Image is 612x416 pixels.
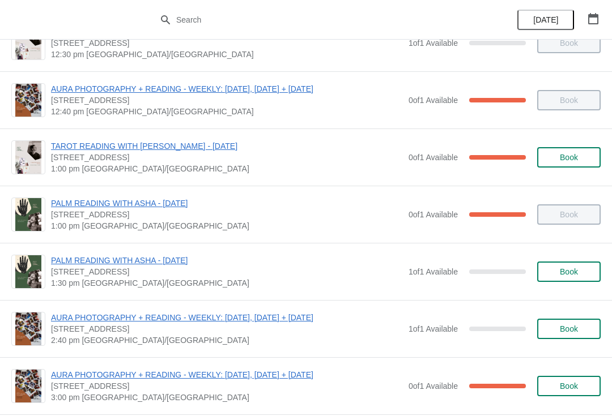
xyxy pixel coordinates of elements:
span: 12:40 pm [GEOGRAPHIC_DATA]/[GEOGRAPHIC_DATA] [51,106,403,117]
button: Book [537,376,601,396]
span: PALM READING WITH ASHA - [DATE] [51,255,403,266]
span: Book [560,324,578,333]
span: [STREET_ADDRESS] [51,152,403,163]
span: 12:30 pm [GEOGRAPHIC_DATA]/[GEOGRAPHIC_DATA] [51,49,403,60]
span: 1:00 pm [GEOGRAPHIC_DATA]/[GEOGRAPHIC_DATA] [51,163,403,174]
span: [DATE] [533,15,558,24]
img: PALM READING WITH ASHA - 24TH AUGUST | 74 Broadway Market, London, UK | 1:30 pm Europe/London [15,255,41,288]
span: 1:30 pm [GEOGRAPHIC_DATA]/[GEOGRAPHIC_DATA] [51,277,403,289]
span: Book [560,381,578,391]
span: Book [560,153,578,162]
span: 2:40 pm [GEOGRAPHIC_DATA]/[GEOGRAPHIC_DATA] [51,334,403,346]
img: AURA PHOTOGRAPHY + READING - WEEKLY: FRIDAY, SATURDAY + SUNDAY | 74 Broadway Market, London, UK |... [15,370,41,402]
img: AURA PHOTOGRAPHY + READING - WEEKLY: FRIDAY, SATURDAY + SUNDAY | 74 Broadway Market, London, UK |... [15,312,41,345]
span: 3:00 pm [GEOGRAPHIC_DATA]/[GEOGRAPHIC_DATA] [51,392,403,403]
span: [STREET_ADDRESS] [51,323,403,334]
span: 1 of 1 Available [409,324,458,333]
span: PALM READING WITH ASHA - [DATE] [51,198,403,209]
span: Book [560,267,578,276]
input: Search [176,10,459,30]
span: 0 of 1 Available [409,96,458,105]
img: TAROT READING WITH SARAH - 24TH AUGUST | 74 Broadway Market, London, UK | 1:00 pm Europe/London [15,141,41,174]
button: [DATE] [517,10,574,30]
span: [STREET_ADDRESS] [51,209,403,220]
span: 1 of 1 Available [409,267,458,276]
span: 1:00 pm [GEOGRAPHIC_DATA]/[GEOGRAPHIC_DATA] [51,220,403,231]
span: [STREET_ADDRESS] [51,380,403,392]
button: Book [537,147,601,168]
span: [STREET_ADDRESS] [51,95,403,106]
span: TAROT READING WITH [PERSON_NAME] - [DATE] [51,140,403,152]
img: AURA PHOTOGRAPHY + READING - WEEKLY: FRIDAY, SATURDAY + SUNDAY | 74 Broadway Market, London, UK |... [15,84,41,117]
img: PALM READING WITH ASHA - 24TH AUGUST | 74 Broadway Market, London, UK | 1:00 pm Europe/London [15,198,41,231]
span: AURA PHOTOGRAPHY + READING - WEEKLY: [DATE], [DATE] + [DATE] [51,83,403,95]
span: AURA PHOTOGRAPHY + READING - WEEKLY: [DATE], [DATE] + [DATE] [51,312,403,323]
span: 0 of 1 Available [409,153,458,162]
span: 1 of 1 Available [409,38,458,48]
img: TAROT TASTERS WITH SARAH - 24TH AUGUST | 74 Broadway Market, London, UK | 12:30 pm Europe/London [15,27,41,59]
button: Book [537,261,601,282]
span: 0 of 1 Available [409,210,458,219]
span: [STREET_ADDRESS] [51,37,403,49]
span: [STREET_ADDRESS] [51,266,403,277]
span: 0 of 1 Available [409,381,458,391]
span: AURA PHOTOGRAPHY + READING - WEEKLY: [DATE], [DATE] + [DATE] [51,369,403,380]
button: Book [537,319,601,339]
